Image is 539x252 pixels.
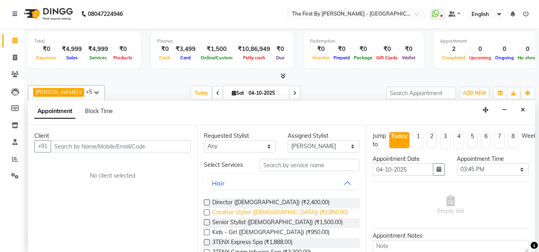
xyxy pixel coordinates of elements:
span: Expenses [34,55,59,61]
span: Today [192,87,211,99]
input: yyyy-mm-dd [373,163,433,176]
div: Assigned Stylist [288,132,359,140]
div: Jump to [373,132,386,148]
button: +91 [34,140,51,152]
button: ADD NEW [461,88,488,99]
div: ₹4,999 [85,45,111,54]
input: Search by service name [260,159,359,171]
span: Ongoing [493,55,516,61]
span: No show [516,55,539,61]
a: x [78,89,82,95]
div: Client [34,132,191,140]
span: Voucher [310,55,332,61]
div: ₹1,500 [199,45,235,54]
span: Due [274,55,286,61]
span: Cash [157,55,172,61]
b: 08047224946 [88,3,123,25]
div: 0 [516,45,539,54]
button: Hair [207,176,357,190]
span: Director ([DEMOGRAPHIC_DATA]) (₹2,400.00) [212,198,330,208]
input: Search by Name/Mobile/Email/Code [51,140,191,152]
div: ₹0 [111,45,134,54]
div: ₹0 [374,45,400,54]
span: Empty list [437,195,464,215]
input: Search Appointment [386,87,456,99]
div: 2 [440,45,467,54]
span: Wallet [400,55,417,61]
div: Appointment Notes [373,232,529,240]
li: 1 [413,132,423,148]
div: Today [391,132,408,141]
span: Creative Stylist ([DEMOGRAPHIC_DATA]) (₹1,850.00) [212,208,348,218]
div: Hair [212,178,225,188]
div: 0 [467,45,493,54]
span: Block Time [85,107,113,115]
div: Total [34,38,134,45]
span: Online/Custom [199,55,235,61]
div: Appointment Time [457,155,529,163]
div: 0 [493,45,516,54]
span: +5 [86,88,98,95]
div: Redemption [310,38,417,45]
input: 2025-10-04 [246,87,286,99]
li: 8 [508,132,518,148]
span: Petty cash [241,55,267,61]
div: ₹0 [352,45,374,54]
li: 7 [494,132,505,148]
div: Finance [157,38,287,45]
span: Prepaid [332,55,352,61]
div: ₹0 [310,45,332,54]
li: 3 [440,132,450,148]
span: Sat [230,90,246,96]
li: 6 [481,132,491,148]
img: logo [20,3,75,25]
div: ₹3,499 [172,45,199,54]
div: ₹10,86,949 [235,45,273,54]
span: Package [352,55,374,61]
li: 2 [426,132,437,148]
span: 3TENX Express Spa (₹1,888.00) [212,238,292,248]
span: Appointment [34,104,75,119]
span: ADD NEW [463,90,486,96]
div: ₹0 [157,45,172,54]
div: ₹0 [400,45,417,54]
span: Products [111,55,134,61]
span: Services [87,55,109,61]
div: ₹0 [273,45,287,54]
span: Card [178,55,193,61]
div: Appointment [440,38,539,45]
li: 5 [467,132,478,148]
span: Completed [440,55,467,61]
button: Close [517,104,529,116]
span: Senior Stylist ([DEMOGRAPHIC_DATA]) (₹1,500.00) [212,218,343,228]
span: [PERSON_NAME] [36,89,78,95]
div: Requested Stylist [204,132,276,140]
div: Select Services [198,161,254,169]
div: ₹0 [332,45,352,54]
div: No client selected [53,172,172,180]
div: ₹0 [34,45,59,54]
span: Kids - Girl ([DEMOGRAPHIC_DATA]) (₹950.00) [212,228,330,238]
span: Sales [64,55,80,61]
div: ₹4,999 [59,45,85,54]
div: Appointment Date [373,155,444,163]
span: Upcoming [467,55,493,61]
li: 4 [454,132,464,148]
span: Gift Cards [374,55,400,61]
